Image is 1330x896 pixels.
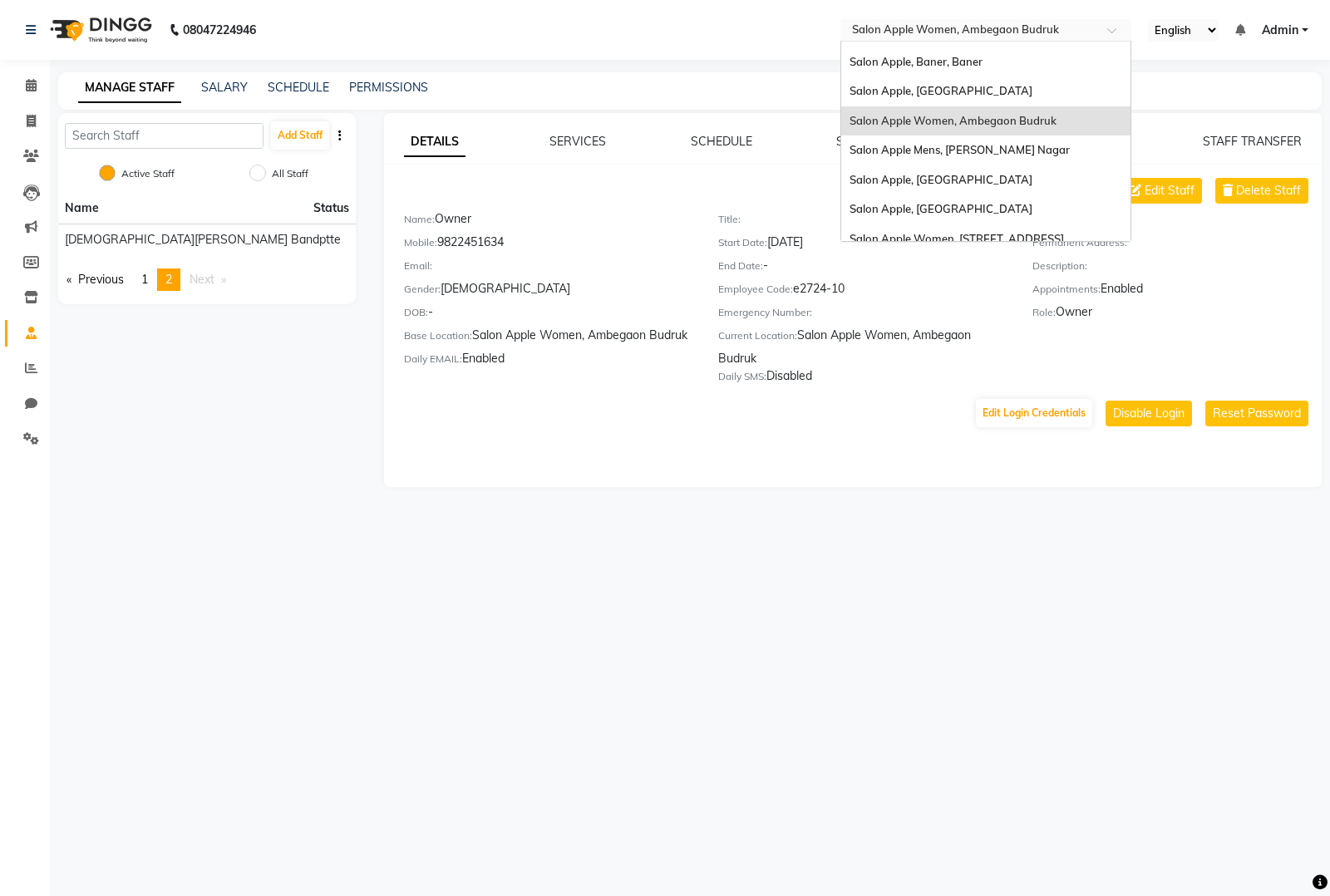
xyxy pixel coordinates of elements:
[1032,282,1101,297] label: Appointments:
[850,143,1070,156] span: Salon Apple Mens, [PERSON_NAME] Nagar
[850,202,1032,215] span: Salon Apple, [GEOGRAPHIC_DATA]
[718,280,1007,303] div: e2724-10
[65,231,341,249] span: [DEMOGRAPHIC_DATA][PERSON_NAME] bandptte
[718,234,1007,257] div: [DATE]
[1236,182,1301,199] span: Delete Staff
[850,55,983,68] span: Salon Apple, Baner, Baner
[840,41,1131,242] ng-dropdown-panel: Options list
[78,73,181,103] a: MANAGE STAFF
[718,367,1007,391] div: Disabled
[404,210,693,234] div: Owner
[404,235,437,250] label: Mobile:
[976,399,1092,427] button: Edit Login Credentials
[691,134,752,149] a: SCHEDULE
[850,232,1064,245] span: Salon Apple Women, [STREET_ADDRESS]
[404,212,435,227] label: Name:
[1032,280,1322,303] div: Enabled
[313,199,349,217] span: Status
[404,352,462,367] label: Daily EMAIL:
[850,173,1032,186] span: Salon Apple, [GEOGRAPHIC_DATA]
[1032,235,1127,250] label: Permanent Address:
[850,114,1057,127] span: Salon Apple Women, Ambegaon Budruk
[404,350,693,373] div: Enabled
[165,272,172,287] span: 2
[718,327,1007,367] div: Salon Apple Women, Ambegaon Budruk
[271,121,329,150] button: Add Staff
[404,328,472,343] label: Base Location:
[404,305,428,320] label: DOB:
[201,80,248,95] a: SALARY
[404,234,693,257] div: 9822451634
[183,7,256,53] b: 08047224946
[121,166,175,181] label: Active Staff
[268,80,329,95] a: SCHEDULE
[349,80,428,95] a: PERMISSIONS
[718,328,797,343] label: Current Location:
[718,235,767,250] label: Start Date:
[549,134,606,149] a: SERVICES
[718,258,763,273] label: End Date:
[836,134,933,149] a: SALARY SETTING
[850,84,1032,97] span: Salon Apple, [GEOGRAPHIC_DATA]
[1032,303,1322,327] div: Owner
[1106,401,1192,426] button: Disable Login
[1205,401,1308,426] button: Reset Password
[58,268,132,291] a: Previous
[404,127,465,157] a: DETAILS
[58,268,356,291] nav: Pagination
[718,212,741,227] label: Title:
[1032,258,1087,273] label: Description:
[65,200,99,215] span: Name
[190,272,214,287] span: Next
[718,257,1007,280] div: -
[404,258,432,273] label: Email:
[404,303,693,327] div: -
[1032,305,1056,320] label: Role:
[1215,178,1308,204] button: Delete Staff
[404,282,441,297] label: Gender:
[1262,22,1298,39] span: Admin
[272,166,308,181] label: All Staff
[718,305,812,320] label: Emergency Number:
[1122,178,1202,204] button: Edit Staff
[718,369,766,384] label: Daily SMS:
[404,280,693,303] div: [DEMOGRAPHIC_DATA]
[141,272,148,287] span: 1
[42,7,156,53] img: logo
[718,282,793,297] label: Employee Code:
[65,123,264,149] input: Search Staff
[404,327,693,350] div: Salon Apple Women, Ambegaon Budruk
[1203,134,1302,149] a: STAFF TRANSFER
[1145,182,1195,199] span: Edit Staff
